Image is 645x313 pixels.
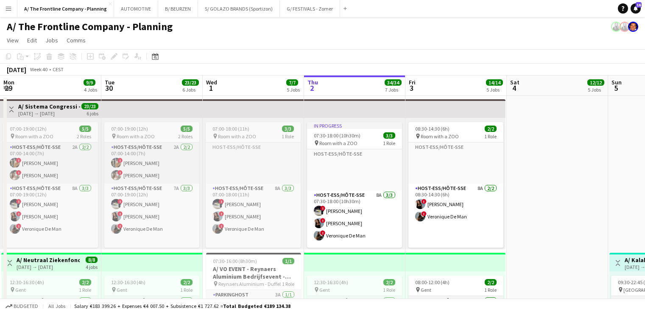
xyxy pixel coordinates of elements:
a: 16 [631,3,641,14]
span: 2/2 [79,279,91,285]
span: ! [16,211,21,216]
span: 23/23 [182,79,199,86]
div: [DATE] → [DATE] [17,264,80,270]
span: 1 [205,83,217,93]
span: Wed [206,78,217,86]
span: 23/23 [81,103,98,109]
button: B/ BEURZEN [158,0,198,17]
span: ! [320,218,325,223]
span: 3 [408,83,416,93]
app-card-role-placeholder: Host-ess/Hôte-sse [307,149,402,190]
span: ! [320,206,325,211]
span: Tue [105,78,114,86]
button: AUTOMOTIVE [114,0,158,17]
span: ! [320,230,325,235]
span: Fri [409,78,416,86]
span: 30 [103,83,114,93]
div: [DATE] [7,65,26,74]
span: 3/3 [383,132,395,139]
span: 07:00-18:00 (11h) [212,126,249,132]
span: Total Budgeted €189 134.38 [223,303,290,309]
span: Comms [67,36,86,44]
span: ! [117,158,123,163]
span: 2 [306,83,318,93]
h1: A/ The Frontline Company - Planning [7,20,173,33]
span: Mon [3,78,14,86]
span: 8/8 [86,257,98,263]
span: Gent [117,287,127,293]
span: 5/5 [79,126,91,132]
span: 34/34 [385,79,402,86]
span: 1 Role [282,133,294,140]
span: 1 Role [383,287,395,293]
span: Edit [27,36,37,44]
span: 16 [636,2,642,8]
span: 07:30-16:00 (8h30m) [213,258,257,264]
div: CEST [53,66,64,73]
span: Jobs [45,36,58,44]
div: 5 Jobs [486,87,503,93]
app-job-card: 07:00-18:00 (11h)3/3 Room with a ZOO1 RoleHost-ess/Hôte-sseHost-ess/Hôte-sse8A3/307:00-18:00 (11h... [206,122,301,248]
span: Room with a ZOO [15,133,53,140]
span: 12:30-16:30 (4h) [314,279,348,285]
span: ! [219,199,224,204]
h3: A/ Sistema Congressi - Congres RADECS 2025 - [GEOGRAPHIC_DATA] (Room with a Zoo) - 28/09 tem 03/10 [18,103,81,110]
app-card-role-placeholder: Host-ess/Hôte-sse [408,143,503,184]
app-card-role: Host-ess/Hôte-sse8A3/307:30-18:00 (10h30m)![PERSON_NAME]![PERSON_NAME]!Veronique De Man [307,190,402,268]
span: Thu [307,78,318,86]
button: G/ FESTIVALS - Zomer [280,0,340,17]
span: 29 [2,83,14,93]
div: 6 jobs [87,109,98,117]
span: ! [117,211,123,216]
span: 5 [610,83,622,93]
span: ! [219,211,224,216]
app-user-avatar: Tess Wouters [611,22,621,32]
div: 5 Jobs [588,87,604,93]
span: 2 Roles [178,133,193,140]
span: ! [422,211,427,216]
span: Week 40 [28,66,49,73]
span: 12/12 [587,79,604,86]
span: 07:30-18:00 (10h30m) [314,132,360,139]
div: In progress [307,122,402,129]
span: View [7,36,19,44]
div: 7 Jobs [385,87,401,93]
span: Gent [15,287,26,293]
span: Room with a ZOO [218,133,256,140]
span: 9/9 [84,79,95,86]
a: Edit [24,35,40,46]
span: All jobs [47,303,67,309]
span: 2/2 [181,279,193,285]
app-job-card: 08:30-14:30 (6h)2/2 Room with a ZOO1 RoleHost-ess/Hôte-sseHost-ess/Hôte-sse8A2/208:30-14:30 (6h)!... [408,122,503,248]
span: 1 Role [484,287,497,293]
span: ! [117,170,123,175]
span: 5/5 [181,126,193,132]
span: 08:30-14:30 (6h) [415,126,450,132]
app-card-role: Host-ess/Hôte-sse7A3/307:00-19:00 (12h)![PERSON_NAME]![PERSON_NAME]!Veronique De Man [104,184,199,262]
app-user-avatar: Tess Wouters [620,22,630,32]
div: 4 Jobs [84,87,97,93]
app-card-role: Host-ess/Hôte-sse2A2/207:00-14:00 (7h)![PERSON_NAME]![PERSON_NAME] [3,143,98,184]
span: Budgeted [14,303,38,309]
span: 08:00-12:00 (4h) [415,279,450,285]
span: 1/1 [282,258,294,264]
span: Room with a ZOO [421,133,459,140]
span: ! [117,224,123,229]
span: 12:30-16:30 (4h) [111,279,145,285]
span: Room with a ZOO [319,140,357,146]
div: 5 Jobs [287,87,300,93]
span: Room with a ZOO [117,133,155,140]
span: 07:00-19:00 (12h) [10,126,47,132]
span: 3/3 [282,126,294,132]
div: 07:00-19:00 (12h)5/5 Room with a ZOO2 RolesHost-ess/Hôte-sse2A2/207:00-14:00 (7h)![PERSON_NAME]![... [104,122,199,248]
button: S/ GOLAZO BRANDS (Sportizon) [198,0,280,17]
button: A/ The Frontline Company - Planning [17,0,114,17]
a: Jobs [42,35,61,46]
span: 7/7 [286,79,298,86]
app-user-avatar: Peter Desart [628,22,638,32]
app-job-card: In progress07:30-18:00 (10h30m)3/3 Room with a ZOO1 RoleHost-ess/Hôte-sseHost-ess/Hôte-sse8A3/307... [307,122,402,248]
h3: A/ Neutraal Ziekenfonds Vlaanderen (NZVL) - [GEOGRAPHIC_DATA] - 29-30/09+02-03/10 [17,256,80,264]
